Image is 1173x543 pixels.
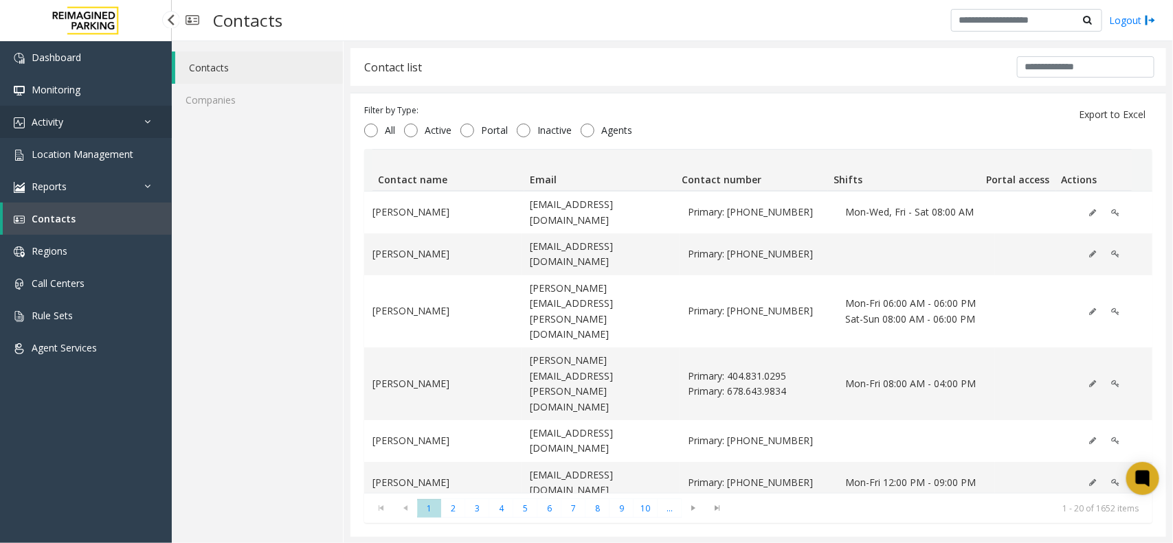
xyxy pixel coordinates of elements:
[1082,472,1104,493] button: Edit (disabled)
[980,150,1056,191] th: Portal access
[530,124,579,137] span: Inactive
[688,433,829,448] span: Primary: 404-536-4923
[14,343,25,354] img: 'icon'
[364,462,522,504] td: [PERSON_NAME]
[1145,13,1156,27] img: logout
[658,499,682,518] span: Page 11
[14,279,25,290] img: 'icon'
[1082,301,1104,322] button: Edit (disabled)
[1104,203,1127,223] button: Edit Portal Access (disabled)
[522,420,679,462] td: [EMAIL_ADDRESS][DOMAIN_NAME]
[364,420,522,462] td: [PERSON_NAME]
[594,124,639,137] span: Agents
[688,246,829,262] span: Primary: 404-688-6492
[845,205,986,220] span: Mon-Wed, Fri - Sat 08:00 AM
[32,341,97,354] span: Agent Services
[684,502,703,513] span: Go to the next page
[845,376,986,391] span: Mon-Fri 08:00 AM - 04:00 PM
[1104,430,1127,451] button: Edit Portal Access (disabled)
[682,499,706,518] span: Go to the next page
[14,53,25,64] img: 'icon'
[522,233,679,275] td: [EMAIL_ADDRESS][DOMAIN_NAME]
[688,384,829,399] span: Primary: 678.643.9834
[404,124,418,137] input: Active
[517,124,530,137] input: Inactive
[845,296,986,311] span: Mon-Fri 06:00 AM - 06:00 PM
[172,84,343,116] a: Companies
[32,180,67,193] span: Reports
[1071,104,1154,126] button: Export to Excel
[14,150,25,161] img: 'icon'
[364,149,1152,493] div: Data table
[845,312,986,327] span: Sat-Sun 08:00 AM - 06:00 PM
[418,124,458,137] span: Active
[688,475,829,490] span: Primary: 205-451-2567
[206,3,289,37] h3: Contacts
[688,303,829,319] span: Primary: 404-409-1757
[708,502,727,513] span: Go to the last page
[688,369,829,384] span: Primary: 404.831.0295
[561,499,585,518] span: Page 7
[32,277,85,290] span: Call Centers
[465,499,489,518] span: Page 3
[364,58,422,76] div: Contact list
[14,117,25,128] img: 'icon'
[14,246,25,257] img: 'icon'
[32,51,81,64] span: Dashboard
[828,150,980,191] th: Shifts
[378,124,402,137] span: All
[1082,203,1104,223] button: Edit (disabled)
[32,115,63,128] span: Activity
[1104,472,1127,493] button: Edit Portal Access (disabled)
[1082,430,1104,451] button: Edit (disabled)
[688,205,829,220] span: Primary: 404-597-0824
[610,499,634,518] span: Page 9
[32,309,73,322] span: Rule Sets
[14,182,25,193] img: 'icon'
[489,499,513,518] span: Page 4
[32,83,80,96] span: Monitoring
[581,124,594,137] input: Agents
[364,124,378,137] input: All
[522,347,679,420] td: [PERSON_NAME][EMAIL_ADDRESS][PERSON_NAME][DOMAIN_NAME]
[524,150,676,191] th: Email
[364,233,522,275] td: [PERSON_NAME]
[585,499,610,518] span: Page 8
[537,499,561,518] span: Page 6
[3,203,172,235] a: Contacts
[1056,150,1132,191] th: Actions
[32,244,67,257] span: Regions
[364,275,522,348] td: [PERSON_NAME]
[32,148,133,161] span: Location Management
[14,214,25,225] img: 'icon'
[1082,244,1104,264] button: Edit (disabled)
[738,502,1139,514] kendo-pager-info: 1 - 20 of 1652 items
[522,462,679,504] td: [EMAIL_ADDRESS][DOMAIN_NAME]
[417,499,441,518] span: Page 1
[513,499,537,518] span: Page 5
[1104,244,1127,264] button: Edit Portal Access (disabled)
[1082,373,1104,394] button: Edit (disabled)
[1104,301,1127,322] button: Edit Portal Access (disabled)
[522,275,679,348] td: [PERSON_NAME][EMAIL_ADDRESS][PERSON_NAME][DOMAIN_NAME]
[1109,13,1156,27] a: Logout
[186,3,199,37] img: pageIcon
[364,192,522,233] td: [PERSON_NAME]
[364,347,522,420] td: [PERSON_NAME]
[372,150,524,191] th: Contact name
[14,85,25,96] img: 'icon'
[845,475,986,490] span: Mon-Fri 12:00 PM - 09:00 PM
[522,192,679,233] td: [EMAIL_ADDRESS][DOMAIN_NAME]
[634,499,658,518] span: Page 10
[14,311,25,322] img: 'icon'
[460,124,474,137] input: Portal
[441,499,465,518] span: Page 2
[364,104,639,117] div: Filter by Type:
[1104,373,1127,394] button: Edit Portal Access (disabled)
[474,124,515,137] span: Portal
[676,150,828,191] th: Contact number
[706,499,730,518] span: Go to the last page
[175,51,343,84] a: Contacts
[32,212,76,225] span: Contacts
